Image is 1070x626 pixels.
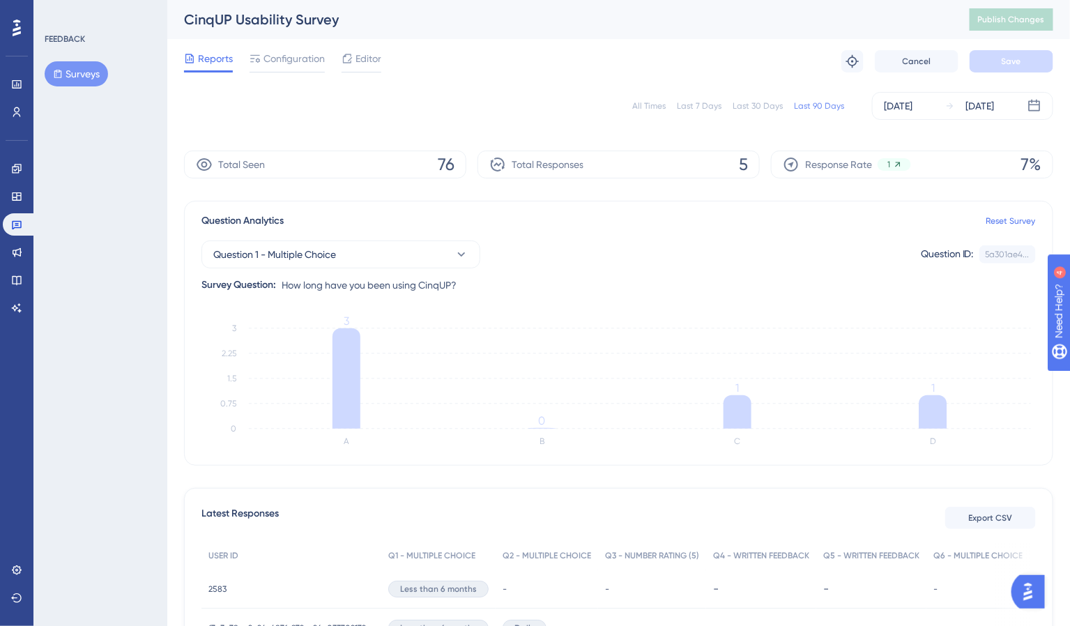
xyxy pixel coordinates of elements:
tspan: 0.75 [220,399,236,409]
span: Less than 6 months [400,583,477,595]
div: [DATE] [884,98,912,114]
span: - [933,583,938,595]
button: Save [970,50,1053,72]
div: Last 30 Days [733,100,783,112]
div: CinqUP Usability Survey [184,10,935,29]
span: Latest Responses [201,505,279,530]
div: - [823,582,919,595]
span: Q6 - MULTIPLE CHOICE [933,550,1023,561]
span: - [605,583,609,595]
text: B [540,436,544,446]
span: Q5 - WRITTEN FEEDBACK [823,550,919,561]
span: Configuration [263,50,325,67]
span: Question 1 - Multiple Choice [213,246,336,263]
span: Publish Changes [978,14,1045,25]
span: Q4 - WRITTEN FEEDBACK [713,550,809,561]
span: 2583 [208,583,227,595]
span: 5 [739,153,748,176]
span: Total Seen [218,156,265,173]
span: Q1 - MULTIPLE CHOICE [388,550,475,561]
text: C [735,436,741,446]
tspan: 1 [931,381,935,395]
div: All Times [632,100,666,112]
text: D [930,436,936,446]
div: Last 7 Days [677,100,721,112]
div: 4 [97,7,101,18]
span: Q3 - NUMBER RATING (5) [605,550,699,561]
div: FEEDBACK [45,33,85,45]
span: Response Rate [805,156,872,173]
button: Export CSV [945,507,1036,529]
tspan: 0 [231,424,236,434]
span: Total Responses [512,156,583,173]
tspan: 1.5 [227,374,236,383]
tspan: 0 [539,414,546,427]
span: Cancel [903,56,931,67]
span: Q2 - MULTIPLE CHOICE [503,550,591,561]
iframe: UserGuiding AI Assistant Launcher [1011,571,1053,613]
tspan: 1 [736,381,740,395]
button: Publish Changes [970,8,1053,31]
span: Save [1002,56,1021,67]
div: - [713,582,809,595]
tspan: 2.25 [222,349,236,358]
div: Last 90 Days [794,100,844,112]
span: Question Analytics [201,213,284,229]
button: Cancel [875,50,958,72]
span: Export CSV [969,512,1013,524]
button: Surveys [45,61,108,86]
a: Reset Survey [986,215,1036,227]
span: How long have you been using CinqUP? [282,277,457,293]
tspan: 3 [344,314,349,328]
span: 1 [887,159,890,170]
div: [DATE] [966,98,995,114]
span: Reports [198,50,233,67]
div: Survey Question: [201,277,276,293]
text: A [344,436,349,446]
span: Editor [356,50,381,67]
span: 7% [1021,153,1041,176]
button: Question 1 - Multiple Choice [201,241,480,268]
span: Need Help? [33,3,87,20]
div: Question ID: [921,245,974,264]
span: - [503,583,507,595]
div: 5a301ae4... [986,249,1030,260]
tspan: 3 [232,323,236,333]
span: USER ID [208,550,238,561]
span: 76 [438,153,454,176]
